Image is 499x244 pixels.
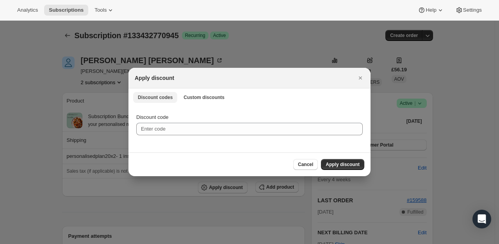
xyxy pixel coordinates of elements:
button: Apply discount [321,159,364,170]
h2: Apply discount [135,74,174,82]
button: Cancel [293,159,318,170]
button: Help [413,5,449,16]
span: Discount code [136,114,168,120]
button: Custom discounts [179,92,229,103]
button: Close [355,72,366,83]
div: Open Intercom Messenger [472,210,491,228]
div: Discount codes [128,106,371,152]
span: Help [426,7,436,13]
span: Tools [94,7,107,13]
input: Enter code [136,123,363,135]
span: Apply discount [326,161,360,168]
button: Tools [90,5,119,16]
button: Discount codes [133,92,177,103]
span: Settings [463,7,482,13]
span: Custom discounts [184,94,225,101]
button: Subscriptions [44,5,88,16]
span: Analytics [17,7,38,13]
span: Subscriptions [49,7,84,13]
button: Analytics [12,5,43,16]
button: Settings [451,5,487,16]
span: Cancel [298,161,313,168]
span: Discount codes [138,94,173,101]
